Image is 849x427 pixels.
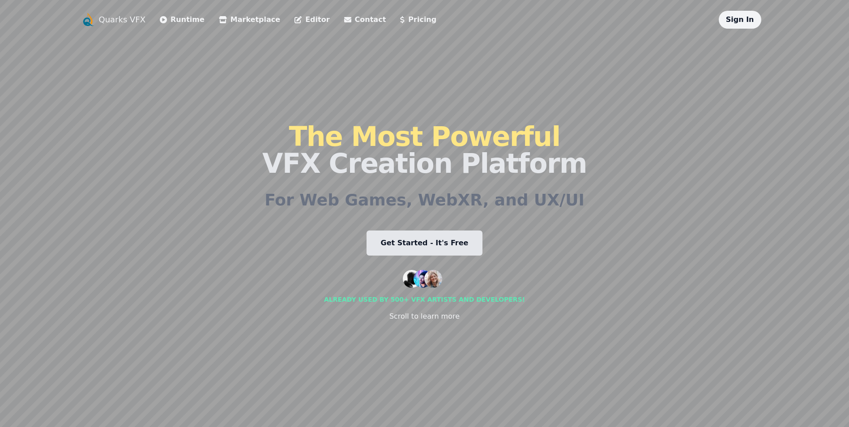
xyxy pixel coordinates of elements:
h1: VFX Creation Platform [262,123,587,177]
a: Runtime [160,14,205,25]
a: Marketplace [219,14,280,25]
a: Sign In [726,15,754,24]
div: Already used by 500+ vfx artists and developers! [324,295,525,304]
h2: For Web Games, WebXR, and UX/UI [265,191,584,209]
span: The Most Powerful [289,121,560,152]
a: Editor [294,14,329,25]
img: customer 2 [414,270,431,288]
a: Quarks VFX [99,13,146,26]
img: customer 3 [424,270,442,288]
a: Contact [344,14,386,25]
a: Get Started - It's Free [367,231,483,256]
div: Scroll to learn more [389,311,460,322]
img: customer 1 [403,270,421,288]
a: Pricing [400,14,436,25]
